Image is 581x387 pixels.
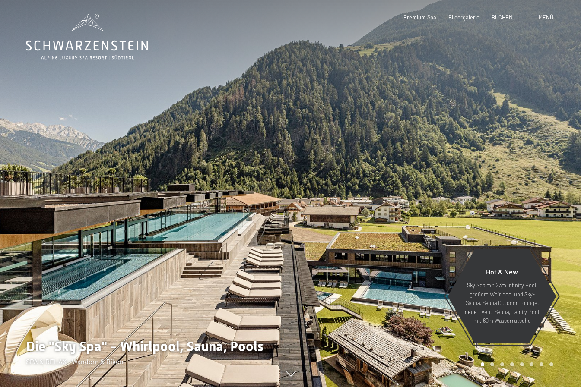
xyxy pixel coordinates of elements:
[447,249,557,344] a: Hot & New Sky Spa mit 23m Infinity Pool, großem Whirlpool und Sky-Sauna, Sauna Outdoor Lounge, ne...
[540,362,543,366] div: Carousel Page 7
[520,362,524,366] div: Carousel Page 5
[478,362,553,366] div: Carousel Pagination
[403,14,436,21] a: Premium Spa
[530,362,534,366] div: Carousel Page 6
[448,14,479,21] a: Bildergalerie
[481,362,485,366] div: Carousel Page 1 (Current Slide)
[486,267,518,276] span: Hot & New
[490,362,494,366] div: Carousel Page 2
[549,362,553,366] div: Carousel Page 8
[464,281,540,325] p: Sky Spa mit 23m Infinity Pool, großem Whirlpool und Sky-Sauna, Sauna Outdoor Lounge, neue Event-S...
[492,14,513,21] a: BUCHEN
[500,362,504,366] div: Carousel Page 3
[539,14,553,21] span: Menü
[510,362,514,366] div: Carousel Page 4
